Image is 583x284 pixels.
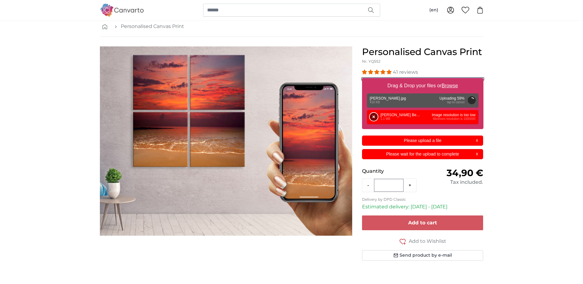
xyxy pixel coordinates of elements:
div: Please upload a file [362,136,483,146]
h1: Personalised Canvas Print [362,46,483,57]
span: Add to Wishlist [409,238,446,245]
button: (en) [424,5,443,16]
p: Quantity [362,168,423,175]
button: Add to Wishlist [362,238,483,245]
span: Add to cart [408,220,437,226]
button: - [362,179,374,191]
button: + [404,179,416,191]
span: 4.98 stars [362,69,393,75]
button: Send product by e-mail [362,250,483,261]
button: Add to cart [362,215,483,230]
nav: breadcrumbs [100,17,483,37]
p: Delivery by DPD Classic [362,197,483,202]
span: 41 reviews [393,69,418,75]
p: Please upload a file [366,137,479,144]
a: Personalised Canvas Print [121,23,184,30]
div: Tax included. [423,179,483,186]
img: personalised-canvas-print [100,46,352,236]
div: 1 of 1 [100,46,352,236]
span: 34,90 € [447,167,483,179]
img: Canvarto [100,4,144,16]
span: Nr. YQ552 [362,59,380,64]
label: Drag & Drop your files or [385,80,460,92]
div: Please wait for the upload to complete [362,149,483,159]
p: Estimated delivery: [DATE] - [DATE] [362,203,483,211]
u: Browse [442,83,458,88]
p: Please wait for the upload to complete [366,151,479,157]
